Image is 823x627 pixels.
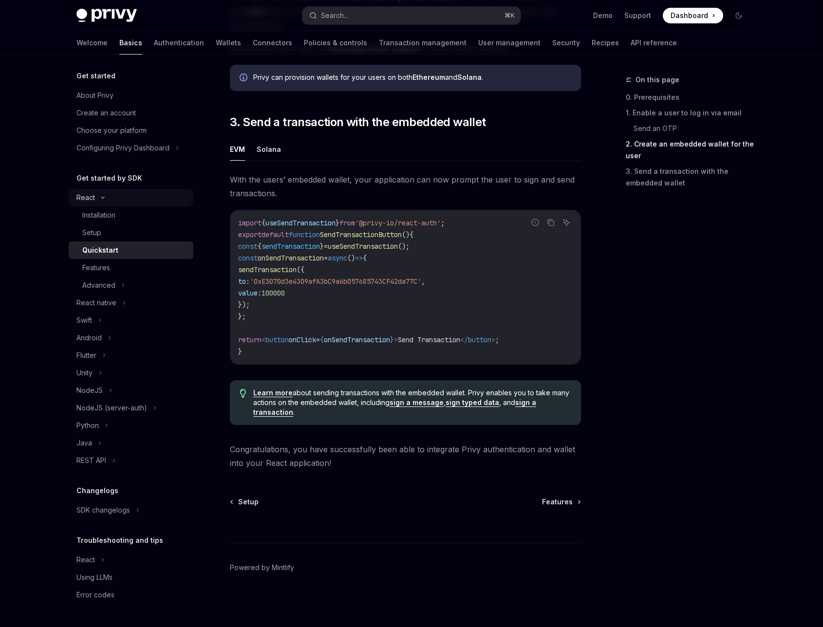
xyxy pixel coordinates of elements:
div: Java [76,437,92,449]
h5: Changelogs [76,485,118,497]
svg: Tip [240,389,246,398]
span: , [421,277,425,286]
a: Support [624,11,651,20]
a: Dashboard [663,8,723,23]
span: to: [238,277,250,286]
span: from [339,219,355,227]
div: React [76,554,95,566]
span: useSendTransaction [265,219,336,227]
span: { [320,335,324,344]
a: Setup [69,224,193,241]
span: </ [460,335,468,344]
h5: Get started [76,70,115,82]
span: return [238,335,262,344]
span: sendTransaction [262,242,320,251]
span: about sending transactions with the embedded wallet. Privy enables you to take many actions on th... [253,388,571,417]
span: > [491,335,495,344]
a: 1. Enable a user to log in via email [626,105,754,121]
div: NodeJS [76,385,103,396]
span: const [238,242,258,251]
a: Policies & controls [304,31,367,55]
span: => [355,254,363,262]
span: '@privy-io/react-auth' [355,219,441,227]
span: async [328,254,347,262]
div: About Privy [76,90,113,101]
span: Setup [238,497,259,507]
span: } [336,219,339,227]
span: 3. Send a transaction with the embedded wallet [230,114,486,130]
span: } [238,347,242,356]
span: onSendTransaction [258,254,324,262]
button: Search...⌘K [302,7,521,24]
span: ; [441,219,445,227]
a: Connectors [253,31,292,55]
div: Privy can provision wallets for your users on both and . [253,73,571,83]
span: ⌘ K [505,12,515,19]
a: Send an OTP [634,121,754,136]
span: Dashboard [671,11,708,20]
a: Error codes [69,586,193,604]
strong: Ethereum [412,73,445,81]
div: Setup [82,227,101,239]
a: About Privy [69,87,193,104]
span: button [265,335,289,344]
div: Features [82,262,110,274]
div: Installation [82,209,115,221]
a: API reference [631,31,677,55]
span: > [394,335,398,344]
a: Powered by Mintlify [230,563,294,572]
a: User management [478,31,541,55]
span: Send Transaction [398,335,460,344]
span: (); [398,242,410,251]
a: 0. Prerequisites [626,90,754,105]
span: { [258,242,262,251]
span: } [320,242,324,251]
button: Ask AI [560,216,573,229]
div: SDK changelogs [76,504,130,516]
span: '0xE3070d3e4309afA3bC9a6b057685743CF42da77C' [250,277,421,286]
span: button [468,335,491,344]
span: With the users’ embedded wallet, your application can now prompt the user to sign and send transa... [230,173,581,200]
span: Congratulations, you have successfully been able to integrate Privy authentication and wallet int... [230,443,581,470]
span: = [324,254,328,262]
div: Search... [321,10,348,21]
a: Setup [231,497,259,507]
div: Python [76,420,99,431]
a: Welcome [76,31,108,55]
span: } [390,335,394,344]
a: Using LLMs [69,569,193,586]
svg: Info [240,74,249,83]
div: Quickstart [82,244,118,256]
span: { [262,219,265,227]
div: React native [76,297,116,309]
h5: Get started by SDK [76,172,142,184]
div: Advanced [82,279,115,291]
h5: Troubleshooting and tips [76,535,163,546]
a: sign a message [390,398,444,407]
div: Using LLMs [76,572,112,583]
span: = [316,335,320,344]
div: Error codes [76,589,114,601]
span: < [262,335,265,344]
button: EVM [230,138,245,161]
span: onSendTransaction [324,335,390,344]
span: Features [542,497,573,507]
span: () [402,230,410,239]
a: sign typed data [446,398,499,407]
div: Swift [76,314,92,326]
button: Solana [257,138,281,161]
span: On this page [636,74,679,86]
a: Demo [593,11,613,20]
span: default [262,230,289,239]
a: Installation [69,206,193,224]
strong: Solana [457,73,482,81]
span: value: [238,289,262,297]
a: Features [542,497,580,507]
div: Choose your platform [76,125,147,136]
a: Choose your platform [69,122,193,139]
a: Wallets [216,31,241,55]
button: Copy the contents from the code block [544,216,557,229]
a: Basics [119,31,142,55]
span: export [238,230,262,239]
div: Create an account [76,107,136,119]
